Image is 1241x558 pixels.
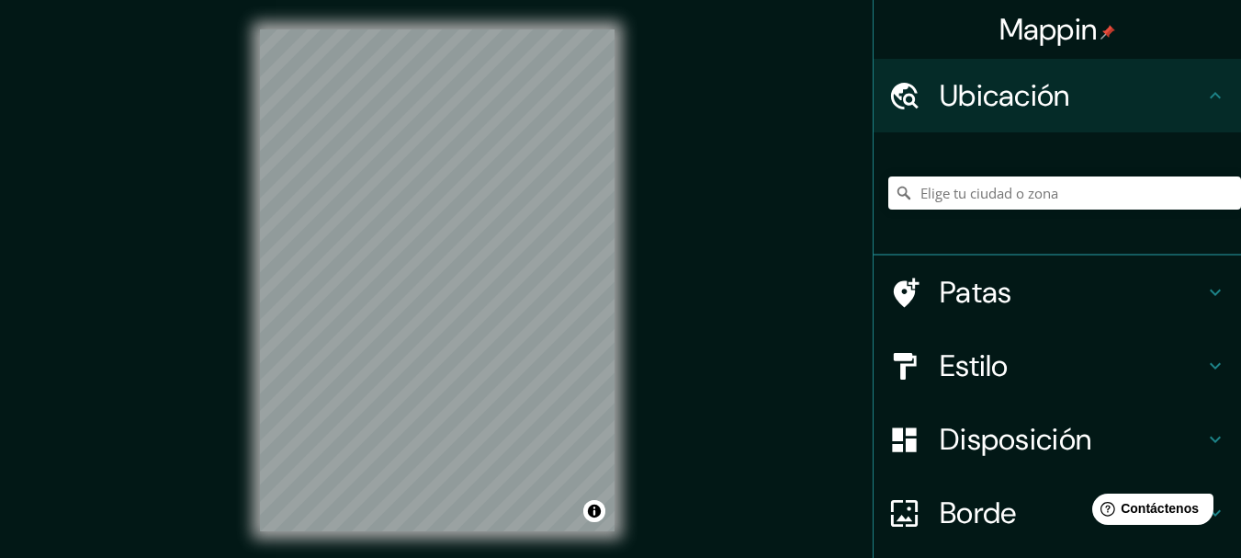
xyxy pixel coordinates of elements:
font: Mappin [999,10,1098,49]
font: Ubicación [940,76,1070,115]
div: Borde [874,476,1241,550]
font: Patas [940,273,1012,312]
div: Disposición [874,403,1241,476]
img: pin-icon.png [1100,25,1115,40]
input: Elige tu ciudad o zona [888,177,1241,210]
font: Disposición [940,420,1091,459]
button: Activar o desactivar atribución [583,500,605,522]
canvas: Mapa [260,29,615,531]
div: Ubicación [874,59,1241,132]
iframe: Lanzador de widgets de ayuda [1077,486,1221,538]
font: Estilo [940,347,1009,385]
font: Borde [940,494,1017,532]
div: Patas [874,256,1241,329]
div: Estilo [874,329,1241,403]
